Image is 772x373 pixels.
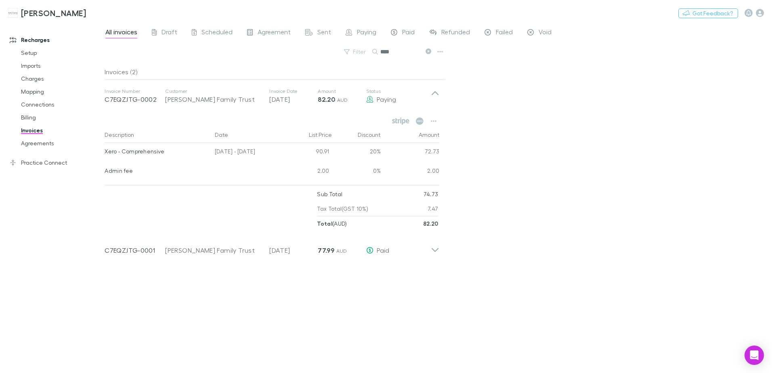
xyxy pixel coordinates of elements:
a: Setup [13,46,109,59]
p: Invoice Number [105,88,165,94]
span: Paying [377,95,396,103]
a: Invoices [13,124,109,137]
img: Hales Douglass's Logo [8,8,18,18]
span: AUD [336,248,347,254]
span: Void [539,28,552,38]
span: Failed [496,28,513,38]
div: 72.73 [381,143,440,162]
strong: 82.20 [318,95,335,103]
span: Draft [162,28,177,38]
a: [PERSON_NAME] [3,3,91,23]
div: 2.00 [381,162,440,182]
a: Billing [13,111,109,124]
h3: [PERSON_NAME] [21,8,86,18]
p: [DATE] [269,245,318,255]
div: 2.00 [284,162,333,182]
div: 20% [333,143,381,162]
a: Charges [13,72,109,85]
p: ( AUD ) [317,216,347,231]
strong: 77.99 [318,246,334,254]
div: Invoice NumberC7EQZJTG-0002Customer[PERSON_NAME] Family TrustInvoice Date[DATE]Amount82.20 AUDSta... [98,80,446,112]
p: Sub Total [317,187,342,201]
span: Sent [317,28,331,38]
p: Invoice Date [269,88,318,94]
p: C7EQZJTG-0001 [105,245,165,255]
p: Status [366,88,431,94]
p: C7EQZJTG-0002 [105,94,165,104]
span: Refunded [441,28,470,38]
span: AUD [337,97,348,103]
strong: 82.20 [423,220,438,227]
div: Open Intercom Messenger [745,346,764,365]
a: Practice Connect [2,156,109,169]
a: Mapping [13,85,109,98]
div: Xero - Comprehensive [105,143,208,160]
p: Customer [165,88,261,94]
div: Admin fee [105,162,208,179]
a: Imports [13,59,109,72]
span: Paid [402,28,415,38]
div: 0% [333,162,381,182]
div: C7EQZJTG-0001[PERSON_NAME] Family Trust[DATE]77.99 AUDPaid [98,231,446,263]
p: Tax Total (GST 10%) [317,201,368,216]
div: 90.91 [284,143,333,162]
span: Agreement [258,28,291,38]
span: Paid [377,246,389,254]
p: 74.73 [424,187,438,201]
a: Connections [13,98,109,111]
span: Scheduled [201,28,233,38]
span: Paying [357,28,376,38]
span: All invoices [105,28,137,38]
strong: Total [317,220,332,227]
button: Filter [340,47,371,57]
a: Agreements [13,137,109,150]
div: [DATE] - [DATE] [212,143,284,162]
div: [PERSON_NAME] Family Trust [165,245,261,255]
a: Recharges [2,34,109,46]
p: [DATE] [269,94,318,104]
p: 7.47 [428,201,438,216]
p: Amount [318,88,366,94]
button: Got Feedback? [678,8,738,18]
div: [PERSON_NAME] Family Trust [165,94,261,104]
